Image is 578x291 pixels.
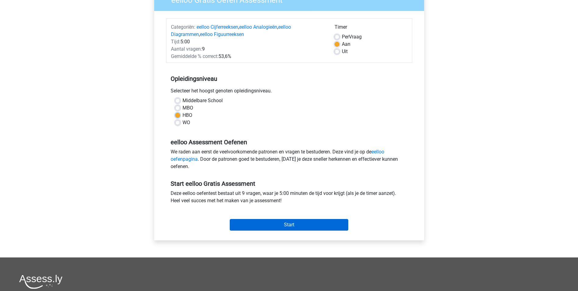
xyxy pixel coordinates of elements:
[166,38,330,45] div: 5:00
[342,34,349,40] span: Per
[171,138,408,146] h5: eelloo Assessment Oefenen
[171,73,408,85] h5: Opleidingsniveau
[171,53,218,59] span: Gemiddelde % correct:
[166,23,330,38] div: , , ,
[335,23,407,33] div: Timer
[166,190,412,207] div: Deze eelloo oefentest bestaat uit 9 vragen, waar je 5:00 minuten de tijd voor krijgt (als je de t...
[342,48,348,55] label: Uit
[183,97,223,104] label: Middelbare School
[171,24,195,30] span: Categoriën:
[171,46,202,52] span: Aantal vragen:
[342,33,362,41] label: Vraag
[197,24,238,30] a: eelloo Cijferreeksen
[183,112,192,119] label: HBO
[166,87,412,97] div: Selecteer het hoogst genoten opleidingsniveau.
[200,31,244,37] a: eelloo Figuurreeksen
[342,41,350,48] label: Aan
[171,180,408,187] h5: Start eelloo Gratis Assessment
[166,148,412,173] div: We raden aan eerst de veelvoorkomende patronen en vragen te bestuderen. Deze vind je op de . Door...
[183,119,190,126] label: WO
[166,53,330,60] div: 53,6%
[239,24,277,30] a: eelloo Analogieën
[171,39,180,45] span: Tijd:
[166,45,330,53] div: 9
[19,275,62,289] img: Assessly logo
[230,219,348,231] input: Start
[183,104,193,112] label: MBO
